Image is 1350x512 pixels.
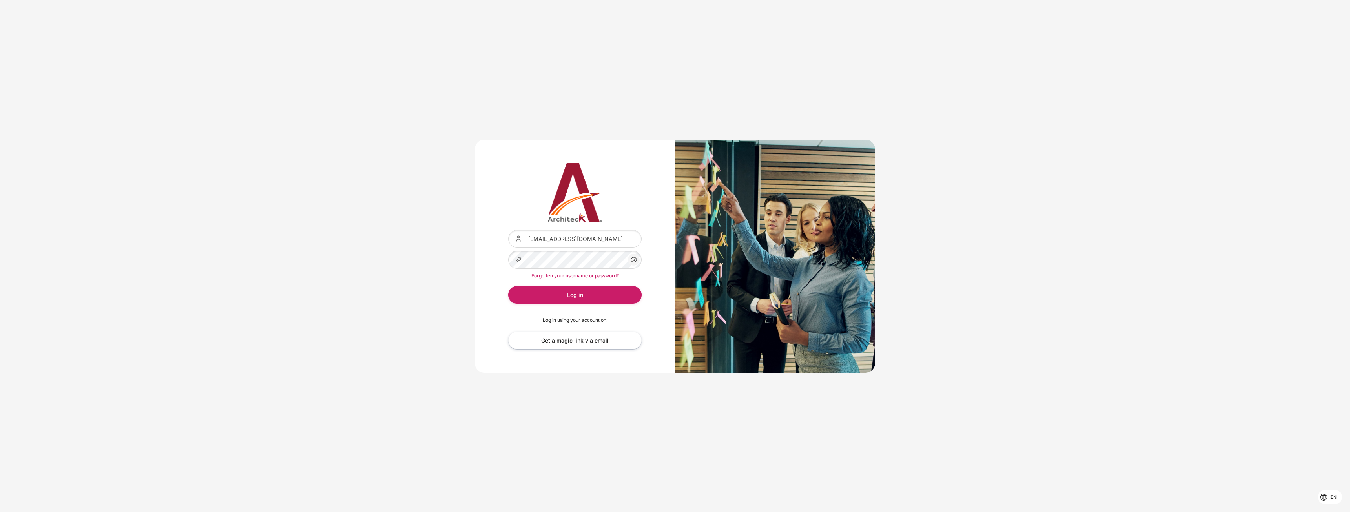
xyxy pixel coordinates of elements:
[508,230,642,248] input: Username or email
[1318,490,1342,504] button: Languages
[531,273,619,279] a: Forgotten your username or password?
[508,332,642,349] a: Get a magic link via email
[508,317,642,324] p: Log in using your account on:
[508,286,642,304] button: Log in
[508,163,642,222] img: Architeck 12
[1330,494,1337,501] span: en
[508,163,642,222] a: Architeck 12 Architeck 12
